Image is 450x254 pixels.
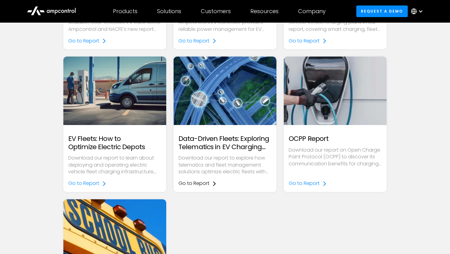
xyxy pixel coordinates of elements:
div: Go to Report [289,180,320,187]
div: Company [298,8,326,15]
h2: OCPP Report [289,135,328,143]
div: Products [113,8,137,15]
div: Customers [201,8,231,15]
div: Go to Report [178,180,209,187]
a: Go to Report [68,38,107,44]
a: Request a demo [356,6,408,17]
a: Go to Report [68,180,107,187]
div: Go to Report [68,38,99,44]
p: Download our report to learn about deploying and operating electric vehicle fleet charging infras... [68,155,161,175]
h2: Data-Driven Fleets: Exploring Telematics in EV Charging and Fleet Management [178,135,272,151]
a: Go to Report [178,180,217,187]
div: Resources [250,8,279,15]
div: Go to Report [68,180,99,187]
p: Download our report to explore how telematics and fleet management solutions optimize electric fl... [178,155,272,175]
a: Go to Report [289,180,327,187]
a: Go to Report [178,38,217,44]
div: Solutions [157,8,181,15]
div: Go to Report [178,38,209,44]
p: Download our report on Open Charge Point Protocol (OCPP) to discover its communication benefits f... [289,147,382,167]
h2: EV Fleets: How to Optimize Electric Depots [68,135,161,151]
a: Go to Report [289,38,327,44]
div: Go to Report [289,38,320,44]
